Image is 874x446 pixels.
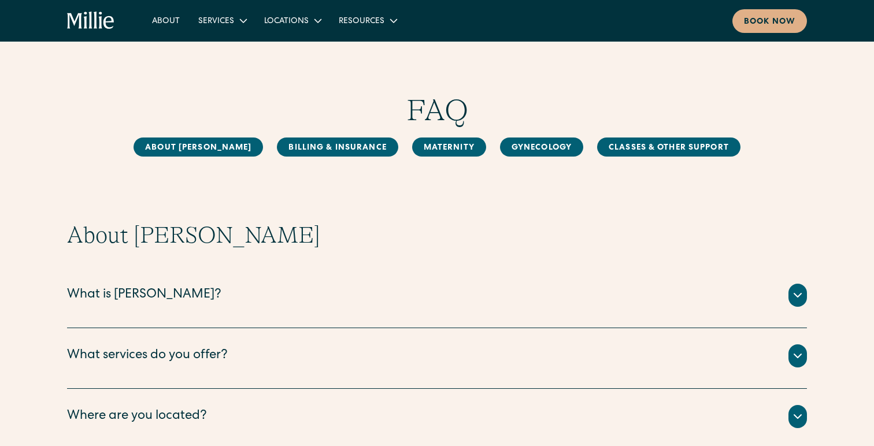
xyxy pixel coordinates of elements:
a: Classes & Other Support [597,137,740,157]
h2: About [PERSON_NAME] [67,221,807,249]
a: About [143,11,189,30]
div: Book now [744,16,795,28]
div: Where are you located? [67,407,207,426]
div: Services [189,11,255,30]
div: Resources [339,16,384,28]
div: Services [198,16,234,28]
a: Gynecology [500,137,583,157]
a: Book now [732,9,807,33]
div: What services do you offer? [67,347,228,366]
a: About [PERSON_NAME] [134,137,263,157]
a: MAternity [412,137,486,157]
h1: FAQ [67,92,807,128]
div: Locations [264,16,309,28]
a: home [67,12,115,30]
div: Resources [329,11,405,30]
a: Billing & Insurance [277,137,398,157]
div: Locations [255,11,329,30]
div: What is [PERSON_NAME]? [67,286,221,305]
